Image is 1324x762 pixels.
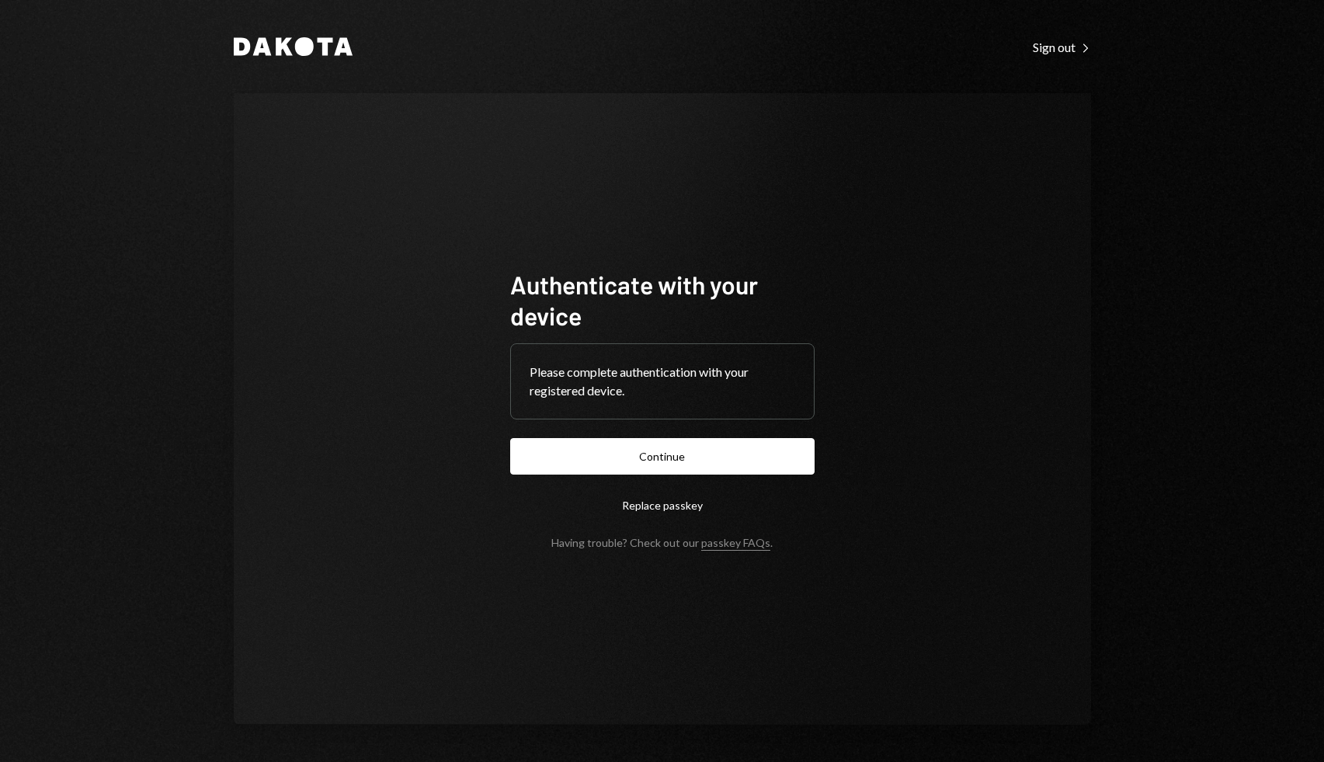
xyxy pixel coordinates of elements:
[701,536,770,551] a: passkey FAQs
[510,269,815,331] h1: Authenticate with your device
[510,438,815,475] button: Continue
[551,536,773,549] div: Having trouble? Check out our .
[1033,38,1091,55] a: Sign out
[1033,40,1091,55] div: Sign out
[510,487,815,524] button: Replace passkey
[530,363,795,400] div: Please complete authentication with your registered device.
